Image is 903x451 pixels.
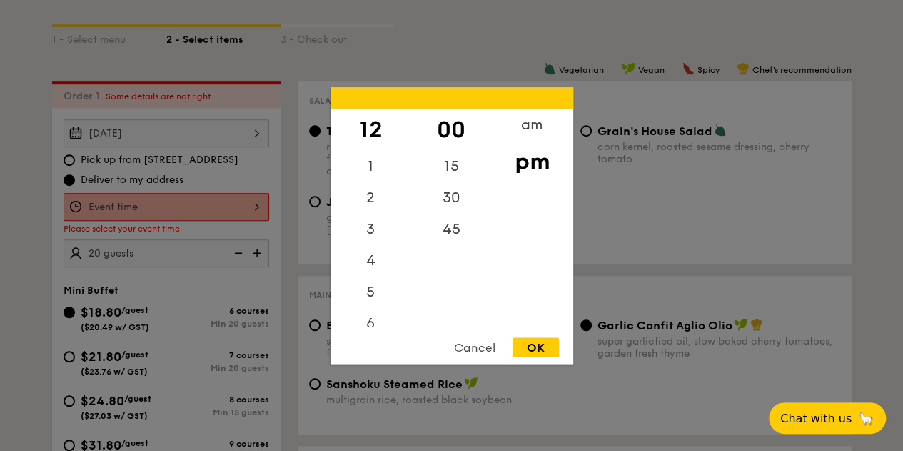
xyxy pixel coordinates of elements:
span: Chat with us [780,412,852,425]
div: pm [492,140,572,182]
div: 6 [331,307,411,339]
div: Cancel [440,337,510,357]
div: 15 [411,150,492,182]
button: Chat with us🦙 [769,402,886,434]
div: 45 [411,213,492,244]
div: 2 [331,182,411,213]
div: am [492,109,572,140]
div: 30 [411,182,492,213]
div: OK [513,337,559,357]
span: 🦙 [857,410,874,427]
div: 1 [331,150,411,182]
div: 12 [331,109,411,150]
div: 4 [331,244,411,276]
div: 00 [411,109,492,150]
div: 5 [331,276,411,307]
div: 3 [331,213,411,244]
